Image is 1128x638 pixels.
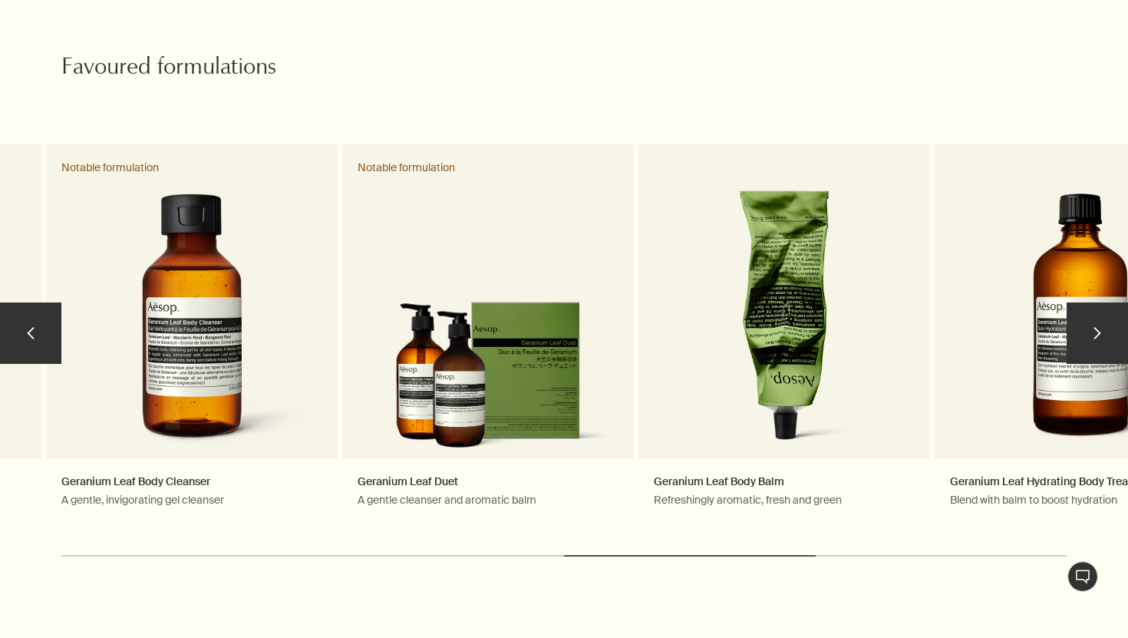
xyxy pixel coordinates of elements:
[46,144,338,536] a: Geranium Leaf Body CleanserA gentle, invigorating gel cleanserGeranium Leaf Body Cleanser 100 mL ...
[638,144,930,536] a: Geranium Leaf Body BalmRefreshingly aromatic, fresh and greenGeranium Leaf Body Balm 100 mL in gr...
[61,54,386,84] h2: Favoured formulations
[342,144,634,536] a: Geranium Leaf DuetA gentle cleanser and aromatic balmGeranium Leaf Duet in outer carton Notable f...
[1067,302,1128,364] button: next slide
[1067,561,1098,592] button: Live Assistance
